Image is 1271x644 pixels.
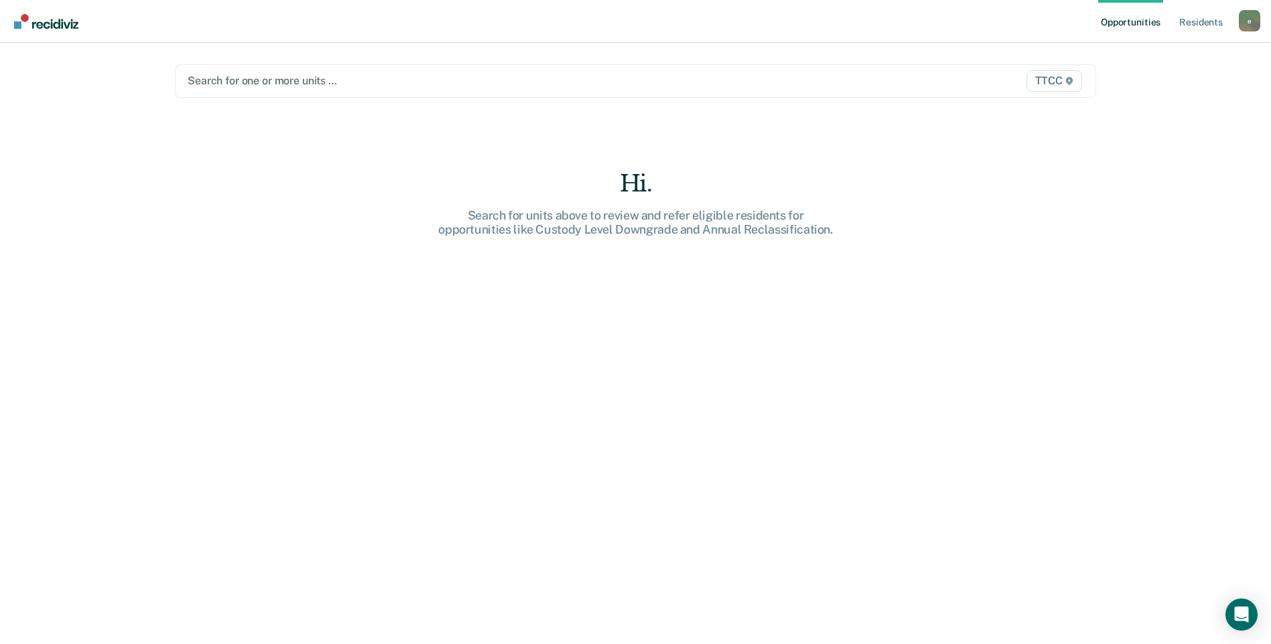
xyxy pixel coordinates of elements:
span: TTCC [1026,70,1082,92]
div: Hi. [421,170,850,197]
div: Search for units above to review and refer eligible residents for opportunities like Custody Leve... [421,208,850,237]
div: e [1239,10,1260,31]
img: Recidiviz [14,14,78,29]
button: Profile dropdown button [1239,10,1260,31]
div: Open Intercom Messenger [1225,598,1258,631]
